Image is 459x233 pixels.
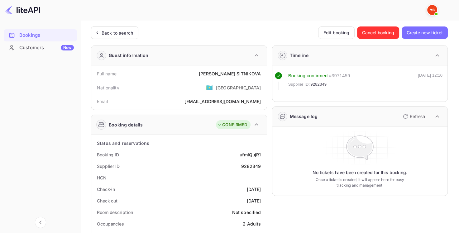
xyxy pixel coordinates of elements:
[399,112,428,121] button: Refresh
[290,52,308,59] div: Timeline
[35,217,46,228] button: Collapse navigation
[97,140,149,146] div: Status and reservations
[329,72,350,79] div: # 3971459
[247,186,261,193] div: [DATE]
[313,169,407,176] p: No tickets have been created for this booking.
[4,42,77,53] a: CustomersNew
[97,221,124,227] div: Occupancies
[97,163,120,169] div: Supplier ID
[216,84,261,91] div: [GEOGRAPHIC_DATA]
[247,197,261,204] div: [DATE]
[318,26,355,39] button: Edit booking
[5,5,40,15] img: LiteAPI logo
[218,122,247,128] div: CONFIRMED
[97,70,117,77] div: Full name
[288,81,310,88] span: Supplier ID:
[199,70,261,77] div: [PERSON_NAME] SITNIKOVA
[313,177,407,188] p: Once a ticket is created, it will appear here for easy tracking and management.
[290,113,318,120] div: Message log
[19,44,74,51] div: Customers
[4,42,77,54] div: CustomersNew
[61,45,74,50] div: New
[97,197,117,204] div: Check out
[310,81,327,88] span: 9282349
[243,221,261,227] div: 2 Adults
[288,72,328,79] div: Booking confirmed
[240,151,261,158] div: ufmIQujR1
[97,174,107,181] div: HCN
[97,209,133,216] div: Room description
[109,121,143,128] div: Booking details
[418,72,442,90] div: [DATE] 12:10
[97,186,115,193] div: Check-in
[427,5,437,15] img: Yandex Support
[97,84,119,91] div: Nationality
[109,52,149,59] div: Guest information
[97,151,119,158] div: Booking ID
[184,98,261,105] div: [EMAIL_ADDRESS][DOMAIN_NAME]
[241,163,261,169] div: 9282349
[97,98,108,105] div: Email
[410,113,425,120] p: Refresh
[206,82,213,93] span: United States
[232,209,261,216] div: Not specified
[402,26,448,39] button: Create new ticket
[357,26,399,39] button: Cancel booking
[102,30,133,36] div: Back to search
[4,29,77,41] a: Bookings
[19,32,74,39] div: Bookings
